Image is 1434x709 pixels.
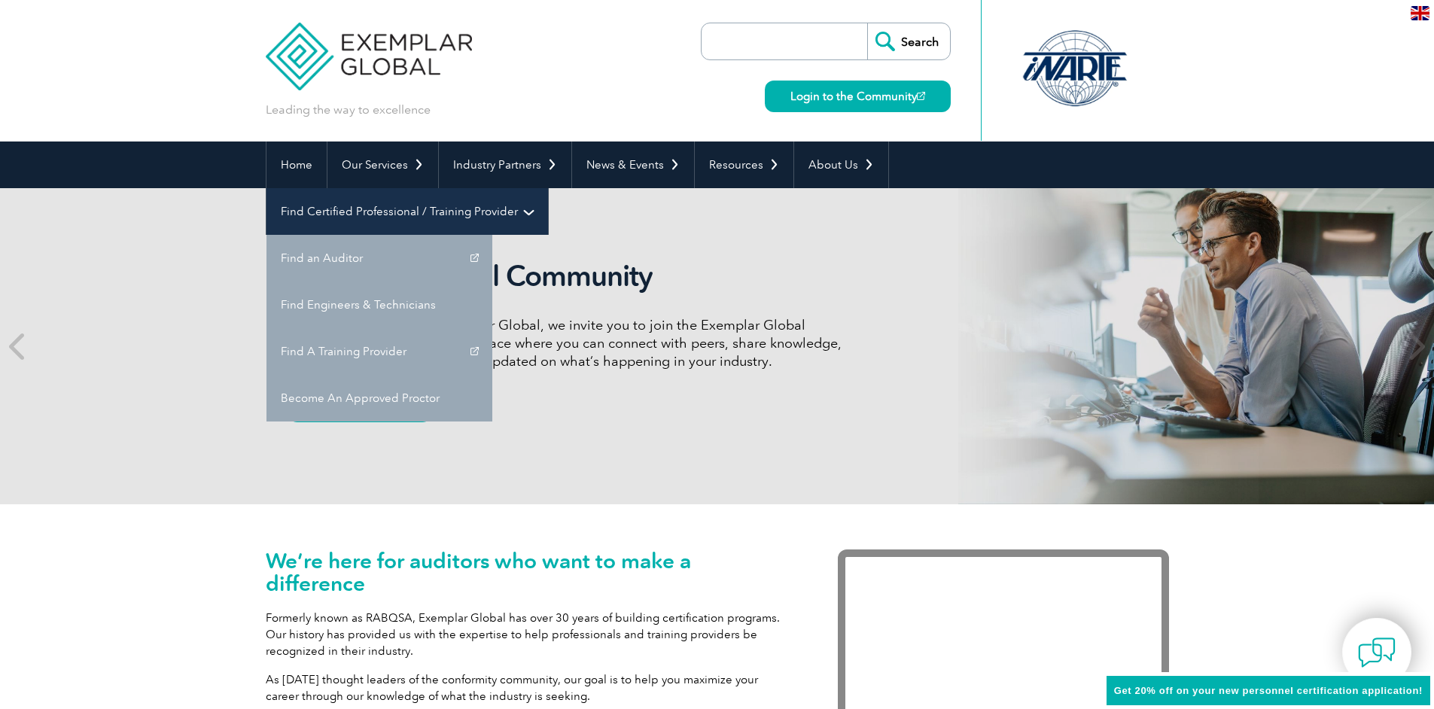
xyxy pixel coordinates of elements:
a: About Us [794,141,888,188]
p: As [DATE] thought leaders of the conformity community, our goal is to help you maximize your care... [266,671,793,704]
h1: We’re here for auditors who want to make a difference [266,549,793,595]
p: Formerly known as RABQSA, Exemplar Global has over 30 years of building certification programs. O... [266,610,793,659]
a: News & Events [572,141,694,188]
p: As a valued member of Exemplar Global, we invite you to join the Exemplar Global Community—a fun,... [288,316,853,370]
a: Find Engineers & Technicians [266,281,492,328]
a: Login to the Community [765,81,951,112]
img: contact-chat.png [1358,634,1396,671]
a: Industry Partners [439,141,571,188]
input: Search [867,23,950,59]
a: Find an Auditor [266,235,492,281]
h2: Exemplar Global Community [288,259,853,294]
img: open_square.png [917,92,925,100]
a: Become An Approved Proctor [266,375,492,421]
a: Resources [695,141,793,188]
span: Get 20% off on your new personnel certification application! [1114,685,1423,696]
p: Leading the way to excellence [266,102,431,118]
a: Our Services [327,141,438,188]
a: Find A Training Provider [266,328,492,375]
img: en [1411,6,1429,20]
a: Find Certified Professional / Training Provider [266,188,548,235]
a: Home [266,141,327,188]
